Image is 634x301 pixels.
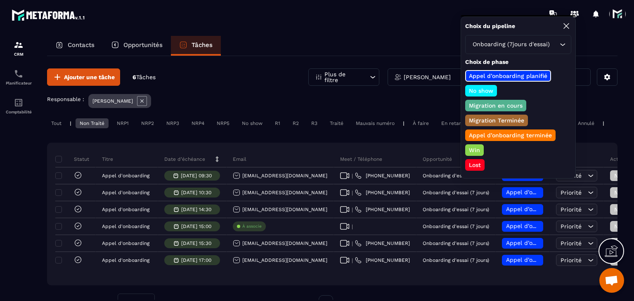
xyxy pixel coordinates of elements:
[468,87,494,95] p: No show
[47,96,84,102] p: Responsable :
[355,240,410,247] a: [PHONE_NUMBER]
[465,22,515,30] p: Choix du pipeline
[603,120,604,126] p: |
[70,120,71,126] p: |
[102,207,149,212] p: Appel d'onboarding
[68,41,95,49] p: Contacts
[352,118,399,128] div: Mauvais numéro
[352,190,353,196] span: |
[423,257,489,263] p: Onboarding d'essai (7 jours)
[506,189,584,195] span: Appel d’onboarding planifié
[181,190,211,195] p: [DATE] 10:30
[506,223,584,229] span: Appel d’onboarding planifié
[102,240,149,246] p: Appel d'onboarding
[181,223,211,229] p: [DATE] 15:00
[102,190,149,195] p: Appel d'onboarding
[352,257,353,263] span: |
[2,81,35,85] p: Planificateur
[324,71,361,83] p: Plus de filtre
[2,63,35,92] a: schedulerschedulerPlanificateur
[561,240,582,247] span: Priorité
[2,92,35,120] a: accountantaccountantComptabilité
[355,172,410,179] a: [PHONE_NUMBER]
[12,7,86,22] img: logo
[123,41,163,49] p: Opportunités
[403,120,405,126] p: |
[352,173,353,179] span: |
[289,118,303,128] div: R2
[423,207,489,212] p: Onboarding d'essai (7 jours)
[162,118,183,128] div: NRP3
[238,118,267,128] div: No show
[14,98,24,108] img: accountant
[192,41,213,49] p: Tâches
[233,156,246,162] p: Email
[181,240,211,246] p: [DATE] 15:30
[561,257,582,263] span: Priorité
[47,68,120,86] button: Ajouter une tâche
[47,118,66,128] div: Tout
[352,223,353,230] span: |
[181,257,211,263] p: [DATE] 17:00
[2,110,35,114] p: Comptabilité
[102,173,149,179] p: Appel d'onboarding
[76,118,109,128] div: Non Traité
[551,40,558,49] input: Search for option
[468,146,481,154] p: Win
[355,257,410,263] a: [PHONE_NUMBER]
[404,74,451,80] p: [PERSON_NAME]
[423,190,489,195] p: Onboarding d'essai (7 jours)
[326,118,348,128] div: Traité
[561,206,582,213] span: Priorité
[355,189,410,196] a: [PHONE_NUMBER]
[409,118,433,128] div: À faire
[506,206,584,212] span: Appel d’onboarding planifié
[437,118,468,128] div: En retard
[561,189,582,196] span: Priorité
[213,118,234,128] div: NRP5
[181,173,212,179] p: [DATE] 09:30
[57,156,89,162] p: Statut
[102,223,149,229] p: Appel d'onboarding
[242,223,262,229] p: À associe
[468,116,525,125] p: Migration Terminée
[423,223,489,229] p: Onboarding d'essai (7 jours)
[355,206,410,213] a: [PHONE_NUMBER]
[271,118,284,128] div: R1
[136,74,156,80] span: Tâches
[164,156,205,162] p: Date d’échéance
[103,36,171,56] a: Opportunités
[352,207,353,213] span: |
[610,156,625,162] p: Action
[340,156,382,162] p: Meet / Téléphone
[468,131,553,139] p: Appel d’onboarding terminée
[132,73,156,81] p: 6
[171,36,221,56] a: Tâches
[468,161,482,169] p: Lost
[599,268,624,293] div: Ouvrir le chat
[506,240,584,246] span: Appel d’onboarding planifié
[64,73,115,81] span: Ajouter une tâche
[465,58,571,66] p: Choix de phase
[181,207,211,212] p: [DATE] 14:30
[14,69,24,79] img: scheduler
[307,118,322,128] div: R3
[423,240,489,246] p: Onboarding d'essai (7 jours)
[2,34,35,63] a: formationformationCRM
[352,240,353,247] span: |
[187,118,208,128] div: NRP4
[506,256,584,263] span: Appel d’onboarding planifié
[468,72,549,80] p: Appel d’onboarding planifié
[574,118,599,128] div: Annulé
[468,101,524,110] p: Migration en cours
[47,36,103,56] a: Contacts
[423,156,452,162] p: Opportunité
[561,223,582,230] span: Priorité
[2,52,35,56] p: CRM
[14,40,24,50] img: formation
[92,98,133,104] p: [PERSON_NAME]
[423,173,489,179] p: Onboarding d'essai (7 jours)
[113,118,133,128] div: NRP1
[465,35,571,54] div: Search for option
[102,156,113,162] p: Titre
